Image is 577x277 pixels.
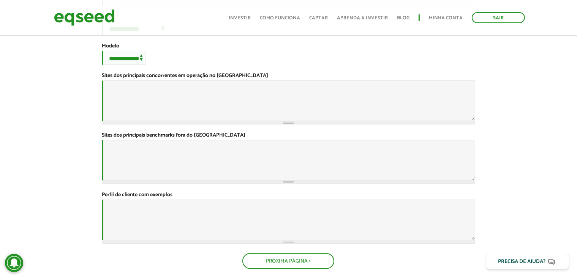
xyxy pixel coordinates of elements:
[242,253,334,269] button: Próxima Página >
[102,73,268,79] label: Sites dos principais concorrentes em operação no [GEOGRAPHIC_DATA]
[102,192,172,198] label: Perfil de cliente com exemplos
[229,16,251,20] a: Investir
[429,16,463,20] a: Minha conta
[397,16,409,20] a: Blog
[260,16,300,20] a: Como funciona
[102,44,119,49] label: Modelo
[337,16,388,20] a: Aprenda a investir
[54,8,115,28] img: EqSeed
[309,16,328,20] a: Captar
[102,133,245,138] label: Sites dos principais benchmarks fora do [GEOGRAPHIC_DATA]
[472,12,525,23] a: Sair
